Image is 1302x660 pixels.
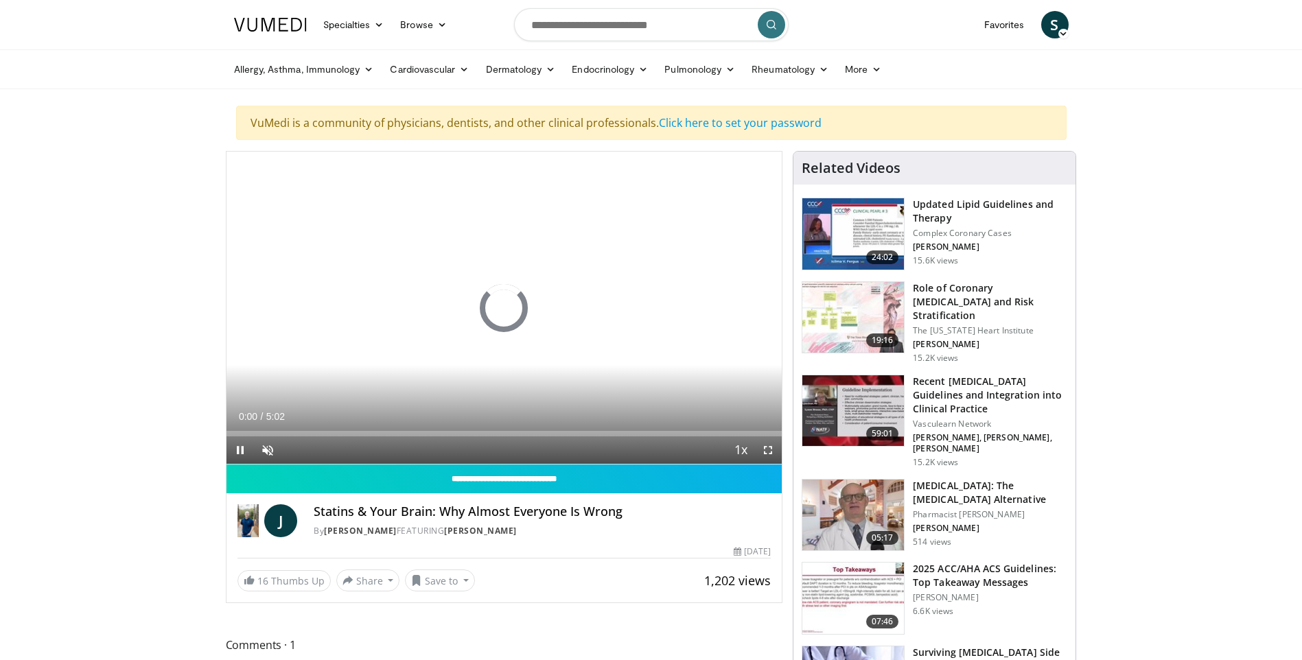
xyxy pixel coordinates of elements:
[257,574,268,587] span: 16
[802,480,904,551] img: ce9609b9-a9bf-4b08-84dd-8eeb8ab29fc6.150x105_q85_crop-smart_upscale.jpg
[913,457,958,468] p: 15.2K views
[237,504,259,537] img: Dr. Jordan Rennicke
[382,56,477,83] a: Cardiovascular
[254,436,281,464] button: Unmute
[234,18,307,32] img: VuMedi Logo
[837,56,890,83] a: More
[802,198,904,270] img: 77f671eb-9394-4acc-bc78-a9f077f94e00.150x105_q85_crop-smart_upscale.jpg
[405,569,475,591] button: Save to
[514,8,789,41] input: Search topics, interventions
[913,325,1067,336] p: The [US_STATE] Heart Institute
[236,106,1067,140] div: VuMedi is a community of physicians, dentists, and other clinical professionals.
[1041,11,1069,38] a: S
[802,562,1067,635] a: 07:46 2025 ACC/AHA ACS Guidelines: Top Takeaway Messages [PERSON_NAME] 6.6K views
[913,562,1067,589] h3: 2025 ACC/AHA ACS Guidelines: Top Takeaway Messages
[913,228,1067,239] p: Complex Coronary Cases
[563,56,656,83] a: Endocrinology
[727,436,754,464] button: Playback Rate
[866,531,899,545] span: 05:17
[704,572,771,589] span: 1,202 views
[913,606,953,617] p: 6.6K views
[226,436,254,464] button: Pause
[226,152,782,464] video-js: Video Player
[266,411,285,422] span: 5:02
[324,525,397,537] a: [PERSON_NAME]
[913,479,1067,506] h3: [MEDICAL_DATA]: The [MEDICAL_DATA] Alternative
[913,592,1067,603] p: [PERSON_NAME]
[913,537,951,547] p: 514 views
[239,411,257,422] span: 0:00
[913,523,1067,534] p: [PERSON_NAME]
[226,431,782,436] div: Progress Bar
[802,479,1067,552] a: 05:17 [MEDICAL_DATA]: The [MEDICAL_DATA] Alternative Pharmacist [PERSON_NAME] [PERSON_NAME] 514 v...
[314,504,771,519] h4: Statins & Your Brain: Why Almost Everyone Is Wrong
[656,56,743,83] a: Pulmonology
[802,198,1067,270] a: 24:02 Updated Lipid Guidelines and Therapy Complex Coronary Cases [PERSON_NAME] 15.6K views
[913,375,1067,416] h3: Recent [MEDICAL_DATA] Guidelines and Integration into Clinical Practice
[913,353,958,364] p: 15.2K views
[866,615,899,628] span: 07:46
[802,375,904,447] img: 87825f19-cf4c-4b91-bba1-ce218758c6bb.150x105_q85_crop-smart_upscale.jpg
[392,11,455,38] a: Browse
[314,525,771,537] div: By FEATURING
[237,570,331,591] a: 16 Thumbs Up
[261,411,264,422] span: /
[802,281,1067,364] a: 19:16 Role of Coronary [MEDICAL_DATA] and Risk Stratification The [US_STATE] Heart Institute [PER...
[802,282,904,353] img: 1efa8c99-7b8a-4ab5-a569-1c219ae7bd2c.150x105_q85_crop-smart_upscale.jpg
[913,281,1067,322] h3: Role of Coronary [MEDICAL_DATA] and Risk Stratification
[802,375,1067,468] a: 59:01 Recent [MEDICAL_DATA] Guidelines and Integration into Clinical Practice Vasculearn Network ...
[913,255,958,266] p: 15.6K views
[659,115,822,130] a: Click here to set your password
[866,250,899,264] span: 24:02
[802,563,904,634] img: 369ac253-1227-4c00-b4e1-6e957fd240a8.150x105_q85_crop-smart_upscale.jpg
[913,509,1067,520] p: Pharmacist [PERSON_NAME]
[866,333,899,347] span: 19:16
[315,11,393,38] a: Specialties
[913,241,1067,252] p: [PERSON_NAME]
[866,427,899,440] span: 59:01
[976,11,1033,38] a: Favorites
[913,432,1067,454] p: [PERSON_NAME], [PERSON_NAME], [PERSON_NAME]
[734,545,771,558] div: [DATE]
[802,160,900,176] h4: Related Videos
[913,198,1067,225] h3: Updated Lipid Guidelines and Therapy
[226,56,382,83] a: Allergy, Asthma, Immunology
[743,56,837,83] a: Rheumatology
[226,636,783,654] span: Comments 1
[336,569,400,591] button: Share
[913,339,1067,350] p: [PERSON_NAME]
[444,525,517,537] a: [PERSON_NAME]
[754,436,782,464] button: Fullscreen
[264,504,297,537] a: J
[478,56,564,83] a: Dermatology
[913,419,1067,429] p: Vasculearn Network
